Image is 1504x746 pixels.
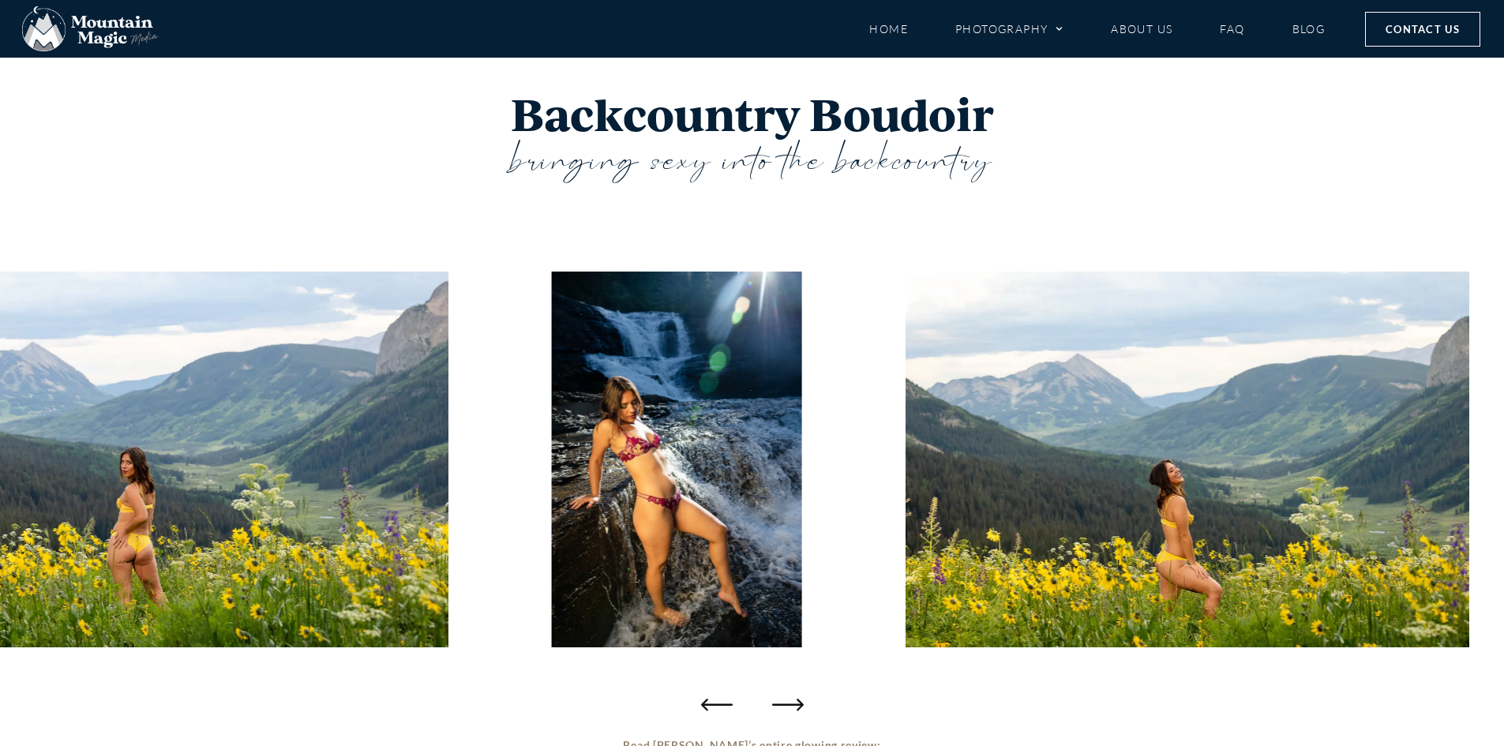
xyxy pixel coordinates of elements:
a: About Us [1111,15,1172,43]
h1: Backcountry Boudoir [279,89,1226,140]
a: FAQ [1220,15,1244,43]
div: 4 / 20 [552,272,802,647]
img: Mountain Magic Media photography logo Crested Butte Photographer [22,6,158,52]
div: Next slide [772,688,804,720]
a: Photography [955,15,1063,43]
img: sunflowers boudoir model sunshine wildflowers Crested Butte photographer Gunnison photographers C... [906,272,1469,647]
h3: bringing sexy into the backcountry [279,140,1226,183]
div: Previous slide [701,688,733,720]
nav: Menu [869,15,1326,43]
a: Blog [1292,15,1326,43]
div: 5 / 20 [906,272,1469,647]
img: waterfall sexy bikini model sunshine sunflare Crested Butte photographer Gunnison photographers C... [552,272,802,647]
a: Home [869,15,908,43]
a: Contact Us [1365,12,1480,47]
span: Contact Us [1386,21,1460,38]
